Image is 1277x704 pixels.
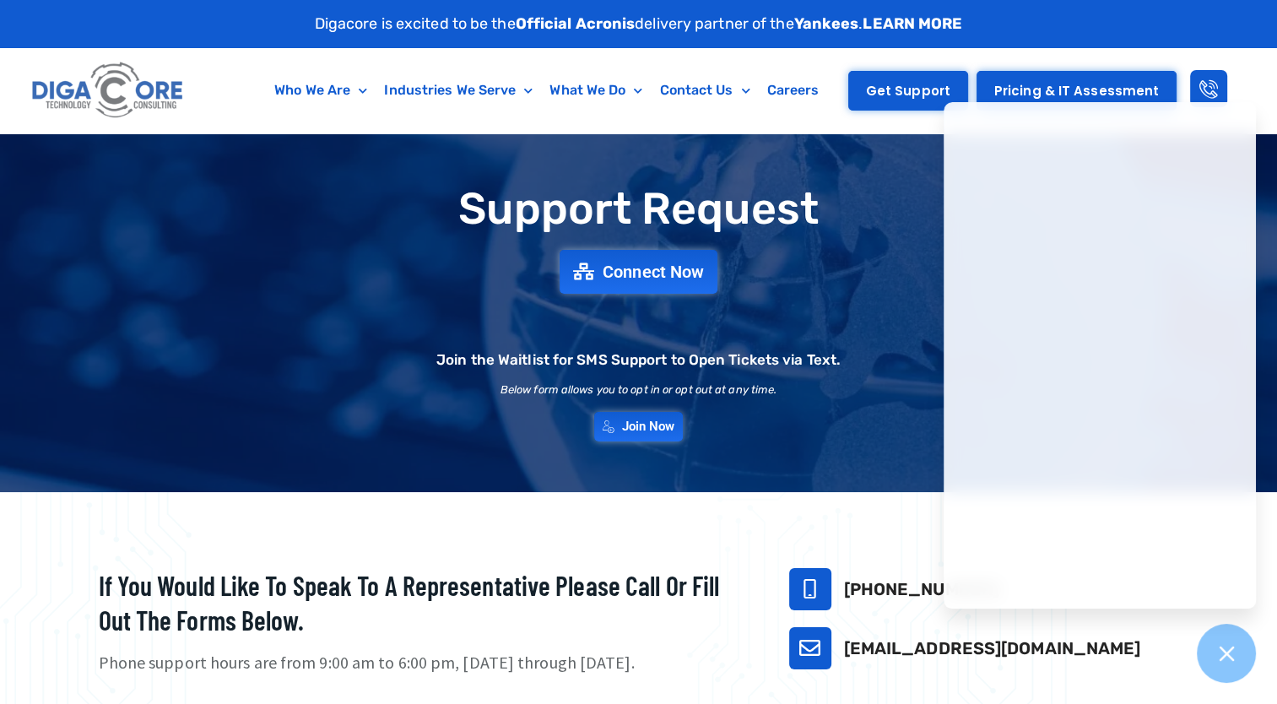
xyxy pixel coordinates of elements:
h2: Below form allows you to opt in or opt out at any time. [501,384,777,395]
strong: Official Acronis [516,14,636,33]
p: Phone support hours are from 9:00 am to 6:00 pm, [DATE] through [DATE]. [99,651,747,675]
a: Careers [759,71,828,110]
a: Get Support [848,71,968,111]
a: What We Do [541,71,651,110]
h2: Join the Waitlist for SMS Support to Open Tickets via Text. [436,353,841,367]
span: Connect Now [603,263,704,280]
strong: Yankees [794,14,859,33]
span: Pricing & IT Assessment [994,84,1159,97]
a: [EMAIL_ADDRESS][DOMAIN_NAME] [844,638,1141,658]
a: Industries We Serve [376,71,541,110]
a: Who We Are [266,71,376,110]
a: Join Now [594,412,684,441]
a: 732-646-5725 [789,568,831,610]
h1: Support Request [57,185,1221,233]
a: LEARN MORE [863,14,962,33]
a: support@digacore.com [789,627,831,669]
a: Connect Now [560,250,717,294]
img: Digacore logo 1 [28,57,189,125]
nav: Menu [257,71,837,110]
a: [PHONE_NUMBER] [844,579,999,599]
iframe: Chatgenie Messenger [944,102,1256,609]
span: Get Support [866,84,950,97]
a: Contact Us [651,71,758,110]
a: Pricing & IT Assessment [977,71,1177,111]
h2: If you would like to speak to a representative please call or fill out the forms below. [99,568,747,638]
p: Digacore is excited to be the delivery partner of the . [315,13,963,35]
span: Join Now [622,420,675,433]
